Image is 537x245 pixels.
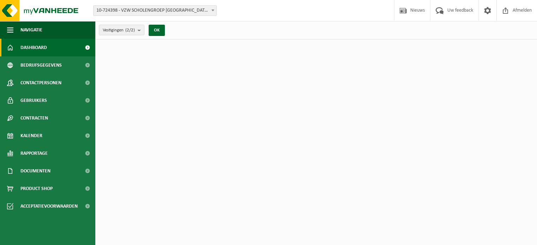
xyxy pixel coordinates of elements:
span: 10-724398 - VZW SCHOLENGROEP SINT-MICHIEL - VISO CAMPUS POLENPLEIN - ROESELARE [93,5,217,16]
button: OK [149,25,165,36]
span: Gebruikers [20,92,47,109]
span: Rapportage [20,145,48,162]
span: Product Shop [20,180,53,197]
count: (2/2) [125,28,135,32]
span: Navigatie [20,21,42,39]
span: 10-724398 - VZW SCHOLENGROEP SINT-MICHIEL - VISO CAMPUS POLENPLEIN - ROESELARE [94,6,216,16]
button: Vestigingen(2/2) [99,25,144,35]
span: Acceptatievoorwaarden [20,197,78,215]
span: Vestigingen [103,25,135,36]
span: Documenten [20,162,50,180]
span: Bedrijfsgegevens [20,56,62,74]
span: Kalender [20,127,42,145]
span: Dashboard [20,39,47,56]
span: Contactpersonen [20,74,61,92]
span: Contracten [20,109,48,127]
